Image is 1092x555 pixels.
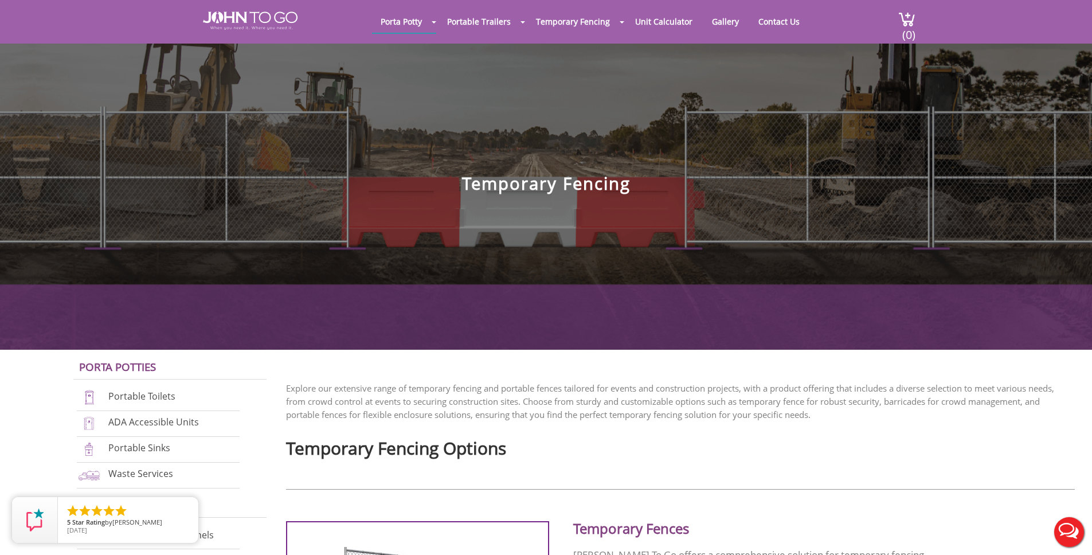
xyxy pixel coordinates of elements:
span: Star Rating [72,518,105,526]
li:  [90,504,104,518]
li:  [114,504,128,518]
li:  [66,504,80,518]
span: [PERSON_NAME] [112,518,162,526]
span: [DATE] [67,526,87,534]
li:  [78,504,92,518]
li:  [102,504,116,518]
button: Live Chat [1046,509,1092,555]
img: Review Rating [24,509,46,531]
span: 5 [67,518,71,526]
span: by [67,519,189,527]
